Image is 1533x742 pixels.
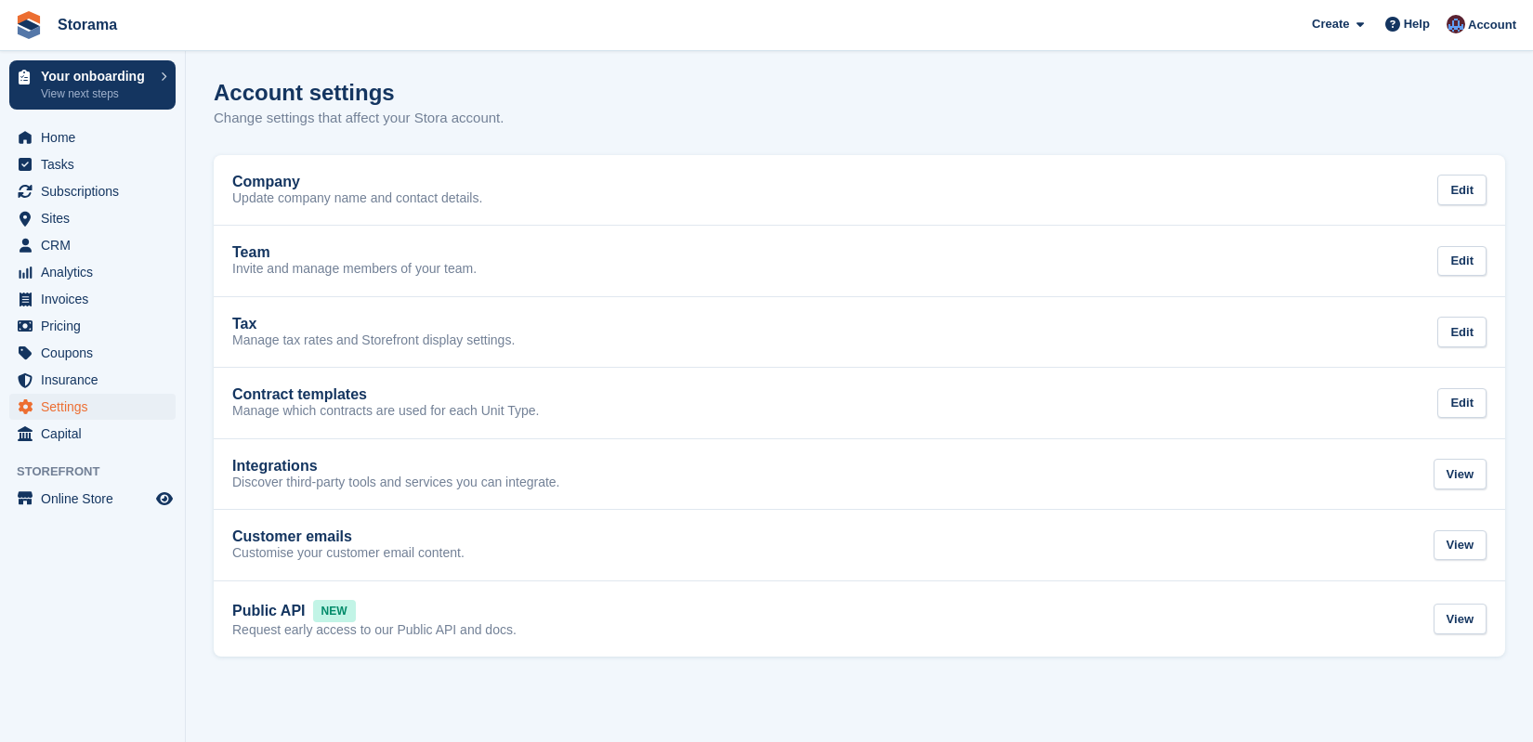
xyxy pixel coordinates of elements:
[50,9,124,40] a: Storama
[41,70,151,83] p: Your onboarding
[232,261,477,278] p: Invite and manage members of your team.
[9,151,176,177] a: menu
[41,421,152,447] span: Capital
[313,600,356,622] span: NEW
[214,226,1505,296] a: Team Invite and manage members of your team. Edit
[41,178,152,204] span: Subscriptions
[1434,530,1487,561] div: View
[9,367,176,393] a: menu
[41,259,152,285] span: Analytics
[1437,175,1487,205] div: Edit
[1437,317,1487,347] div: Edit
[9,421,176,447] a: menu
[214,368,1505,438] a: Contract templates Manage which contracts are used for each Unit Type. Edit
[1434,604,1487,634] div: View
[15,11,43,39] img: stora-icon-8386f47178a22dfd0bd8f6a31ec36ba5ce8667c1dd55bd0f319d3a0aa187defe.svg
[232,174,300,190] h2: Company
[214,108,504,129] p: Change settings that affect your Stora account.
[1437,388,1487,419] div: Edit
[41,340,152,366] span: Coupons
[1312,15,1349,33] span: Create
[232,244,270,261] h2: Team
[232,545,465,562] p: Customise your customer email content.
[232,190,482,207] p: Update company name and contact details.
[41,124,152,150] span: Home
[41,394,152,420] span: Settings
[9,340,176,366] a: menu
[9,313,176,339] a: menu
[214,581,1505,657] a: Public API NEW Request early access to our Public API and docs. View
[232,603,306,619] h2: Public API
[1404,15,1430,33] span: Help
[153,488,176,510] a: Preview store
[1447,15,1465,33] img: Hannah Fordham
[214,297,1505,368] a: Tax Manage tax rates and Storefront display settings. Edit
[232,403,539,420] p: Manage which contracts are used for each Unit Type.
[232,386,367,403] h2: Contract templates
[232,332,515,349] p: Manage tax rates and Storefront display settings.
[232,475,560,491] p: Discover third-party tools and services you can integrate.
[41,151,152,177] span: Tasks
[9,394,176,420] a: menu
[41,313,152,339] span: Pricing
[9,286,176,312] a: menu
[9,486,176,512] a: menu
[214,439,1505,510] a: Integrations Discover third-party tools and services you can integrate. View
[9,232,176,258] a: menu
[9,124,176,150] a: menu
[232,528,352,545] h2: Customer emails
[214,155,1505,226] a: Company Update company name and contact details. Edit
[17,462,185,481] span: Storefront
[214,80,395,105] h1: Account settings
[1434,459,1487,489] div: View
[41,232,152,258] span: CRM
[232,458,318,475] h2: Integrations
[9,205,176,231] a: menu
[41,486,152,512] span: Online Store
[41,85,151,102] p: View next steps
[9,259,176,285] a: menu
[9,178,176,204] a: menu
[1437,246,1487,277] div: Edit
[41,367,152,393] span: Insurance
[232,316,256,332] h2: Tax
[41,286,152,312] span: Invoices
[41,205,152,231] span: Sites
[9,60,176,110] a: Your onboarding View next steps
[214,510,1505,580] a: Customer emails Customise your customer email content. View
[1468,16,1516,34] span: Account
[232,622,517,639] p: Request early access to our Public API and docs.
